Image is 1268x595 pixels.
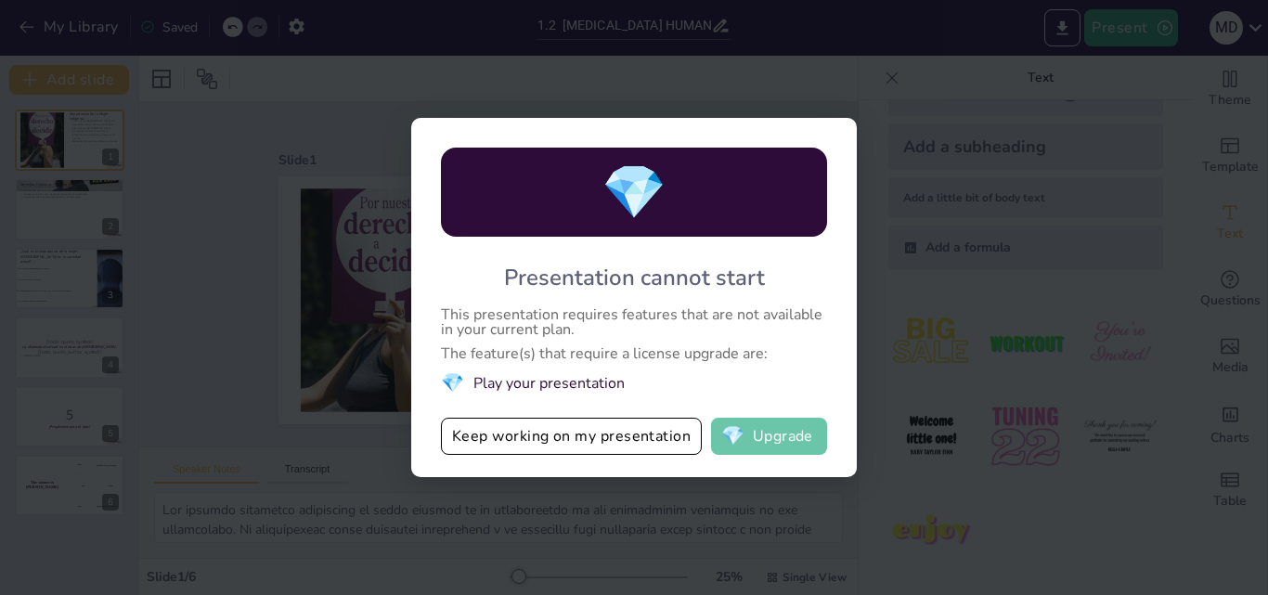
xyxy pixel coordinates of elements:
div: The feature(s) that require a license upgrade are: [441,346,827,361]
span: diamond [441,370,464,395]
li: Play your presentation [441,370,827,395]
button: Keep working on my presentation [441,418,702,455]
button: diamondUpgrade [711,418,827,455]
div: This presentation requires features that are not available in your current plan. [441,307,827,337]
span: diamond [721,427,744,446]
span: diamond [602,157,666,228]
div: Presentation cannot start [504,263,765,292]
